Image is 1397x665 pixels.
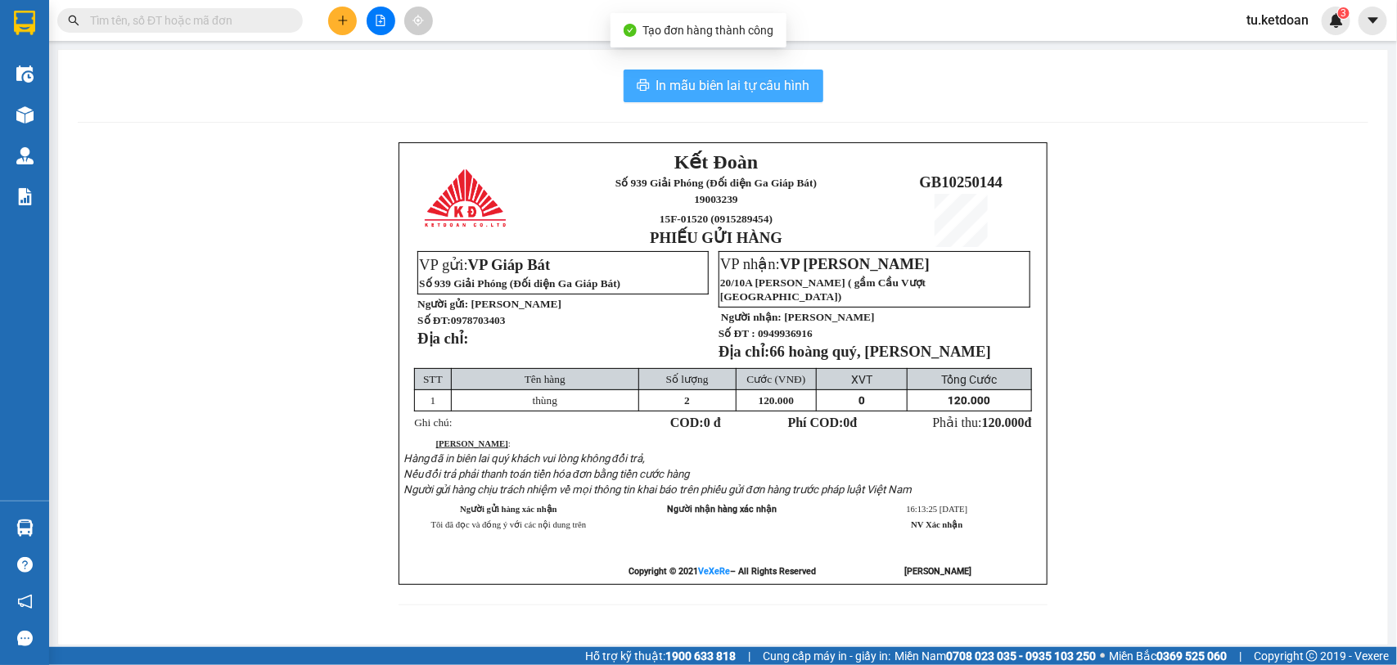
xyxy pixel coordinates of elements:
strong: Người gửi hàng xác nhận [460,505,557,514]
button: plus [328,7,357,35]
span: printer [637,79,650,94]
strong: PHIẾU GỬI HÀNG [650,229,782,246]
span: Tạo đơn hàng thành công [643,24,774,37]
input: Tìm tên, số ĐT hoặc mã đơn [90,11,283,29]
span: 120.000 [982,416,1025,429]
span: | [748,647,750,665]
td: XVT [817,369,907,390]
span: Người nhận hàng xác nhận [667,504,777,514]
span: 120.000 [759,394,794,407]
strong: Copyright © 2021 – All Rights Reserved [629,566,816,577]
span: Số 939 Giải Phóng (Đối diện Ga Giáp Bát) [56,34,143,72]
span: 2 [684,394,690,407]
strong: [PERSON_NAME] [436,439,508,448]
span: 16:13:25 [DATE] [906,505,967,514]
img: logo-vxr [14,11,35,35]
span: plus [337,15,349,26]
img: warehouse-icon [16,65,34,83]
strong: Người gửi: [417,298,468,310]
img: warehouse-icon [16,147,34,164]
strong: 0369 525 060 [1156,649,1227,663]
span: VP nhận: [720,255,930,272]
span: 15F-01520 (0915289454) [660,213,773,225]
span: aim [412,15,424,26]
span: Kết Đoàn [674,151,758,173]
img: solution-icon [16,188,34,205]
span: Ghi chú: [414,416,452,429]
span: Hàng đã in biên lai quý khách vui lòng không đổi trả, [403,452,646,465]
span: Phải thu: [933,416,1032,429]
span: Nếu đổi trả phải thanh toán tiền hóa đơn bằng tiền cước hàng [403,468,690,480]
sup: 3 [1338,7,1350,19]
span: 0 [858,394,865,407]
span: Số 939 Giải Phóng (Đối diện Ga Giáp Bát) [615,177,817,189]
span: [PERSON_NAME] [784,311,874,323]
strong: Phí COD: đ [788,416,858,429]
span: 0 đ [704,416,721,429]
span: notification [17,594,33,609]
span: đ [1025,416,1032,429]
img: icon-new-feature [1329,13,1344,28]
span: Miền Nam [895,647,1096,665]
span: Người gửi hàng chịu trách nhiệm về mọi thông tin khai báo trên phiếu gửi đơn hàng trước pháp luật... [403,483,912,496]
span: In mẫu biên lai tự cấu hình [656,75,810,96]
button: caret-down [1359,7,1387,35]
span: | [1239,647,1242,665]
span: Cung cấp máy in - giấy in: [763,647,890,665]
button: file-add [367,7,395,35]
span: tu.ketdoan [1233,10,1322,30]
img: warehouse-icon [16,106,34,124]
img: logo [8,52,44,111]
span: check-circle [624,24,637,37]
span: 19003239 [78,75,121,88]
span: Hỗ trợ kỹ thuật: [585,647,736,665]
span: 120.000 [948,394,990,407]
span: caret-down [1366,13,1381,28]
span: Cước (VNĐ) [747,373,806,385]
span: STT [423,373,443,385]
span: 0 [844,416,850,429]
span: Tên hàng [525,373,566,385]
span: 20/10A [PERSON_NAME] ( gầm Cầu Vượt [GEOGRAPHIC_DATA]) [720,276,926,303]
span: Tôi đã đọc và đồng ý với các nội dung trên [431,520,587,529]
strong: Số ĐT : [719,327,755,339]
span: search [68,15,79,26]
span: message [17,631,33,646]
span: 1 [430,394,436,407]
strong: COD: [670,416,721,429]
button: printerIn mẫu biên lai tự cấu hình [624,70,823,102]
strong: Địa chỉ: [417,330,468,347]
strong: [PERSON_NAME] [904,566,971,577]
button: aim [404,7,433,35]
span: 3 [1341,7,1346,19]
span: 66 hoàng quý, [PERSON_NAME] [769,343,991,360]
span: GB10250144 [920,173,1003,191]
span: Số 939 Giải Phóng (Đối diện Ga Giáp Bát) [419,277,620,290]
strong: PHIẾU GỬI HÀNG [58,119,141,155]
span: question-circle [17,557,33,573]
strong: NV Xác nhận [911,520,962,529]
strong: 1900 633 818 [665,649,736,663]
span: 19003239 [694,193,737,205]
span: Kết Đoàn [57,9,141,30]
strong: Người nhận: [721,311,782,323]
span: Miền Bắc [1109,647,1227,665]
span: 0949936916 [758,327,813,339]
span: GB10250143 [154,82,237,99]
td: Tổng Cước [907,369,1032,390]
span: copyright [1306,650,1318,662]
img: warehouse-icon [16,519,34,537]
span: 15F-01541 (0915289457) [69,91,131,116]
a: VeXeRe [698,566,730,577]
span: [PERSON_NAME] [471,298,561,310]
span: 0978703403 [451,314,506,326]
img: logo [425,169,509,228]
strong: 0708 023 035 - 0935 103 250 [946,649,1096,663]
span: file-add [375,15,386,26]
span: VP gửi: [419,256,550,273]
span: : [436,439,511,448]
span: VP Giáp Bát [468,256,551,273]
span: VP [PERSON_NAME] [780,255,930,272]
span: Số lượng [666,373,709,385]
span: ⚪️ [1100,653,1105,659]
